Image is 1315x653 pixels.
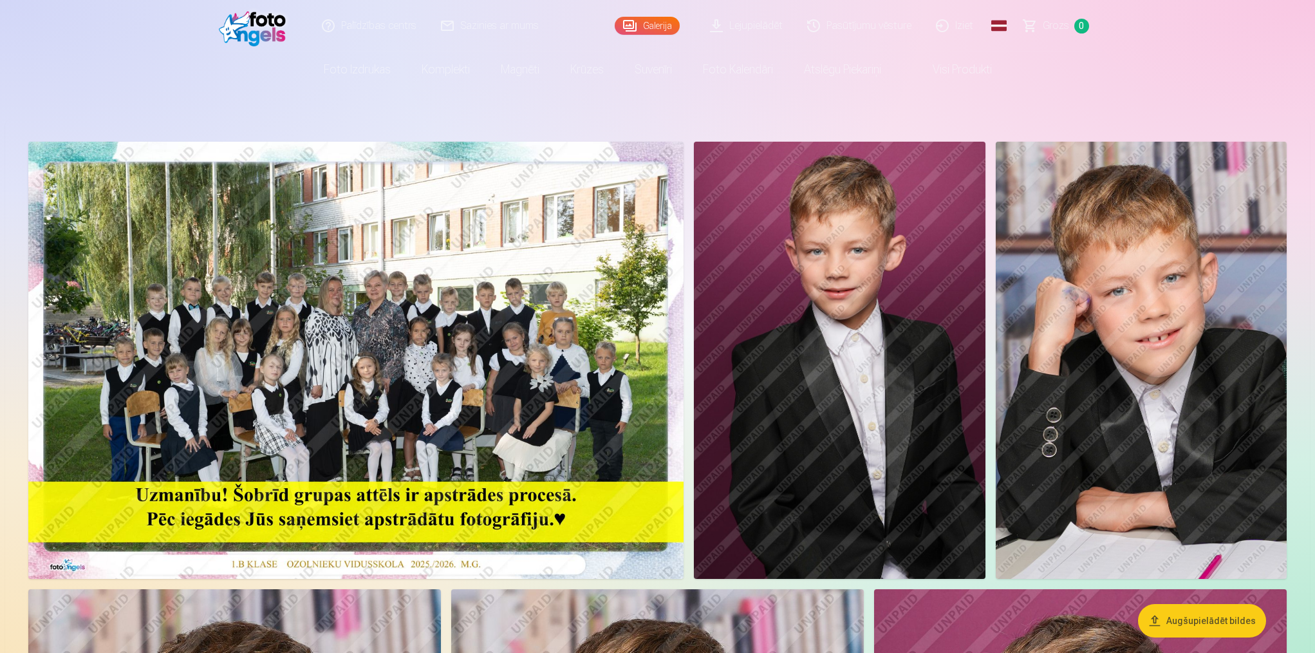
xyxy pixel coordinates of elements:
[897,52,1007,88] a: Visi produkti
[1138,604,1266,638] button: Augšupielādēt bildes
[308,52,406,88] a: Foto izdrukas
[687,52,788,88] a: Foto kalendāri
[1043,18,1069,33] span: Grozs
[615,17,680,35] a: Galerija
[555,52,619,88] a: Krūzes
[788,52,897,88] a: Atslēgu piekariņi
[406,52,485,88] a: Komplekti
[619,52,687,88] a: Suvenīri
[219,5,293,46] img: /fa1
[485,52,555,88] a: Magnēti
[1074,19,1089,33] span: 0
